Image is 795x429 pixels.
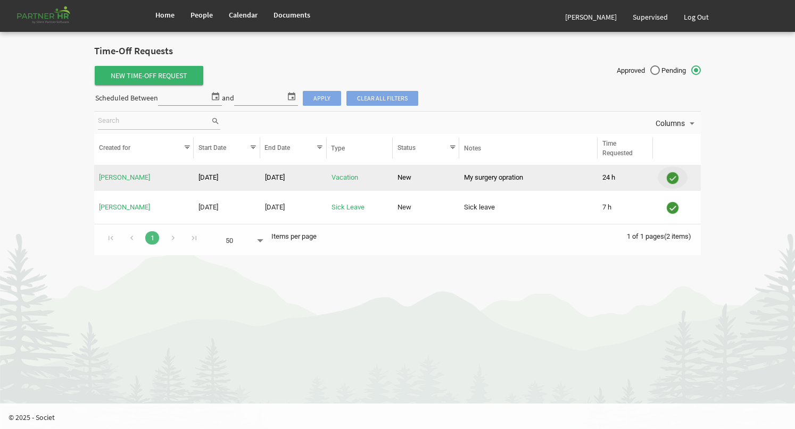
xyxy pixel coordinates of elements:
[346,91,418,106] span: Clear all filters
[166,230,180,245] div: Go to next page
[658,166,688,189] div: Approve Time-Off Request
[602,140,633,157] span: Time Requested
[194,194,260,221] td: 12/2/2024 column header Start Date
[655,117,686,130] span: Columns
[598,194,653,221] td: 7 h is template cell column header Time Requested
[198,144,226,152] span: Start Date
[393,194,459,221] td: New column header Status
[332,203,365,211] a: Sick Leave
[664,232,691,240] span: (2 items)
[94,165,194,191] td: Mohammad Zamir Aiub is template cell column header Created for
[557,2,625,32] a: [PERSON_NAME]
[94,194,194,221] td: Mohammad Zamir Aiub is template cell column header Created for
[94,46,701,57] h2: Time-Off Requests
[598,165,653,191] td: 24 h is template cell column header Time Requested
[194,165,260,191] td: 9/4/2025 column header Start Date
[676,2,717,32] a: Log Out
[665,200,681,216] img: approve.png
[627,224,701,247] div: 1 of 1 pages (2 items)
[125,230,139,245] div: Go to previous page
[187,230,201,245] div: Go to last page
[9,412,795,423] p: © 2025 - Societ
[303,91,341,106] span: Apply
[274,10,310,20] span: Documents
[94,89,419,108] div: Scheduled Between and
[653,116,699,130] button: Columns
[145,231,159,245] a: Goto Page 1
[260,194,327,221] td: 12/2/2024 column header End Date
[104,230,118,245] div: Go to first page
[99,203,150,211] a: [PERSON_NAME]
[658,196,688,218] div: Approve Time-Off Request
[155,10,175,20] span: Home
[264,144,290,152] span: End Date
[191,10,213,20] span: People
[459,194,598,221] td: Sick leave column header Notes
[95,66,203,85] span: New Time-Off Request
[332,173,358,181] a: Vacation
[617,66,660,75] span: Approved
[96,112,222,134] div: Search
[665,170,681,186] img: approve.png
[653,112,699,134] div: Columns
[211,115,220,127] span: search
[327,165,393,191] td: Vacation is template cell column header Type
[627,232,664,240] span: 1 of 1 pages
[653,194,701,221] td: is template cell column header
[229,10,258,20] span: Calendar
[459,165,598,191] td: My surgery opration column header Notes
[327,194,393,221] td: Sick Leave is template cell column header Type
[393,165,459,191] td: New column header Status
[625,2,676,32] a: Supervised
[464,145,481,152] span: Notes
[209,89,222,103] span: select
[285,89,298,103] span: select
[661,66,701,75] span: Pending
[99,173,150,181] a: [PERSON_NAME]
[397,144,416,152] span: Status
[98,113,211,129] input: Search
[271,232,317,240] span: Items per page
[331,145,345,152] span: Type
[653,165,701,191] td: is template cell column header
[99,144,130,152] span: Created for
[260,165,327,191] td: 9/8/2025 column header End Date
[633,12,668,22] span: Supervised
